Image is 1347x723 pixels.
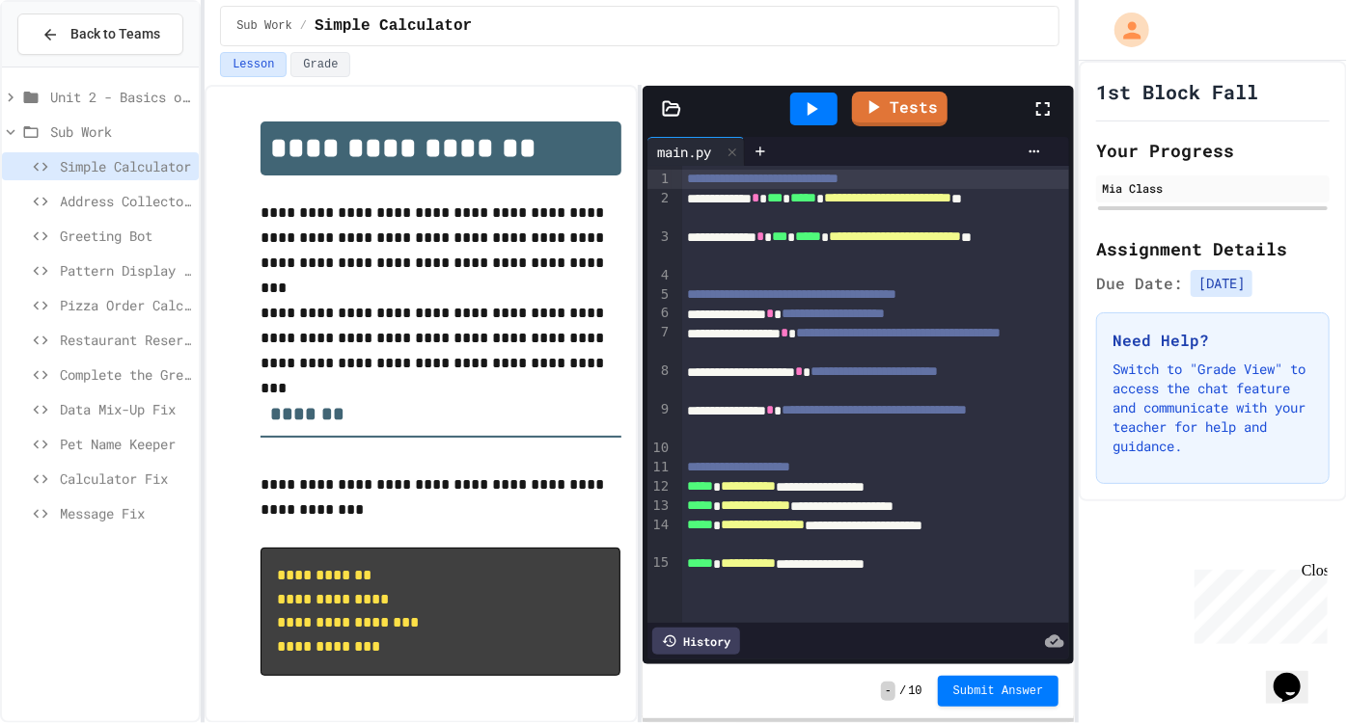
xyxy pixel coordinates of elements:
h1: 1st Block Fall [1096,78,1258,105]
div: 1 [647,170,672,189]
h2: Assignment Details [1096,235,1330,262]
h2: Your Progress [1096,137,1330,164]
span: Data Mix-Up Fix [60,399,191,419]
div: 10 [647,439,672,458]
div: Mia Class [1102,179,1324,197]
div: 13 [647,496,672,516]
span: Simple Calculator [60,156,191,176]
span: Address Collector Fix [60,191,191,211]
div: Chat with us now!Close [8,8,133,122]
div: main.py [647,137,745,166]
iframe: chat widget [1266,646,1328,704]
span: [DATE] [1191,270,1252,297]
button: Grade [290,52,350,77]
span: Back to Teams [70,24,160,44]
span: Sub Work [50,121,191,142]
span: Due Date: [1096,272,1183,295]
button: Lesson [220,52,287,77]
div: My Account [1094,8,1154,52]
span: 10 [908,683,921,699]
p: Switch to "Grade View" to access the chat feature and communicate with your teacher for help and ... [1113,360,1313,456]
div: 3 [647,228,672,266]
div: 7 [647,323,672,361]
div: 2 [647,189,672,228]
span: Greeting Bot [60,226,191,246]
span: Sub Work [236,18,292,34]
a: Tests [852,92,948,126]
span: - [881,682,895,701]
span: / [899,683,906,699]
div: 5 [647,285,672,305]
span: Message Fix [60,503,191,523]
span: Submit Answer [953,683,1044,699]
div: 15 [647,553,672,573]
div: 12 [647,477,672,496]
span: / [300,18,307,34]
span: Complete the Greeting [60,364,191,385]
div: 14 [647,516,672,554]
span: Restaurant Reservation System [60,330,191,350]
div: 6 [647,304,672,323]
div: main.py [647,142,721,162]
div: 8 [647,361,672,400]
span: Pizza Order Calculator [60,295,191,315]
button: Back to Teams [17,13,183,55]
span: Pet Name Keeper [60,434,191,454]
span: Calculator Fix [60,469,191,489]
div: History [652,628,740,655]
div: 11 [647,458,672,477]
span: Unit 2 - Basics of Python [50,87,191,107]
div: 9 [647,400,672,439]
button: Submit Answer [938,676,1059,707]
iframe: chat widget [1187,562,1328,644]
h3: Need Help? [1113,329,1313,352]
span: Simple Calculator [315,14,472,38]
div: 4 [647,266,672,285]
span: Pattern Display Challenge [60,260,191,281]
